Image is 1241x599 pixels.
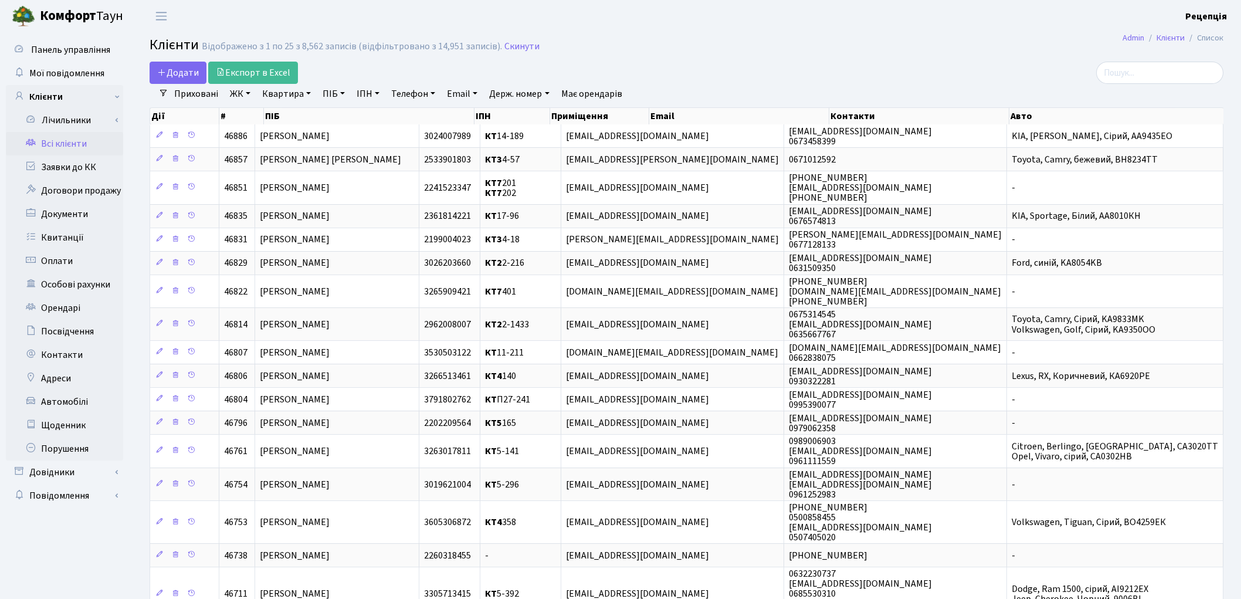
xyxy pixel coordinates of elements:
span: [DOMAIN_NAME][EMAIL_ADDRESS][DOMAIN_NAME] 0662838075 [789,341,1001,364]
span: 46753 [224,516,247,529]
a: Панель управління [6,38,123,62]
span: [EMAIL_ADDRESS][DOMAIN_NAME] 0631509350 [789,252,932,275]
a: Скинути [504,41,540,52]
span: 401 [485,285,516,298]
span: [DOMAIN_NAME][EMAIL_ADDRESS][DOMAIN_NAME] [566,346,778,359]
span: - [1012,417,1015,429]
span: Ford, синій, KA8054KB [1012,257,1102,270]
span: 2260318455 [424,549,471,562]
a: Заявки до КК [6,155,123,179]
span: [PERSON_NAME][EMAIL_ADDRESS][DOMAIN_NAME] 0677128133 [789,228,1002,251]
b: КТ3 [485,153,502,166]
span: 3791802762 [424,393,471,406]
b: КТ4 [485,370,502,383]
a: Адреси [6,367,123,390]
span: [PHONE_NUMBER] [DOMAIN_NAME][EMAIL_ADDRESS][DOMAIN_NAME] [PHONE_NUMBER] [789,275,1001,308]
span: [PERSON_NAME] [260,233,330,246]
span: [PHONE_NUMBER] [EMAIL_ADDRESS][DOMAIN_NAME] [PHONE_NUMBER] [789,171,932,204]
span: - [1012,346,1015,359]
b: КТ [485,346,497,359]
a: Орендарі [6,296,123,320]
span: 3265909421 [424,285,471,298]
b: КТ5 [485,417,502,429]
button: Переключити навігацію [147,6,176,26]
span: 46857 [224,153,247,166]
a: Контакти [6,343,123,367]
th: Email [649,108,829,124]
span: [PERSON_NAME] [260,370,330,383]
a: Мої повідомлення [6,62,123,85]
a: ПІБ [318,84,350,104]
a: Повідомлення [6,484,123,507]
th: Авто [1009,108,1224,124]
img: logo.png [12,5,35,28]
span: KIA, [PERSON_NAME], Сірий, AA9435EO [1012,130,1172,143]
a: Договори продажу [6,179,123,202]
span: 0989006903 [EMAIL_ADDRESS][DOMAIN_NAME] 0961111559 [789,435,932,468]
span: Панель управління [31,43,110,56]
b: Комфорт [40,6,96,25]
span: 3605306872 [424,516,471,529]
span: Клієнти [150,35,199,55]
span: [EMAIL_ADDRESS][DOMAIN_NAME] [566,370,709,383]
span: [PERSON_NAME] [260,516,330,529]
nav: breadcrumb [1105,26,1241,50]
span: 17-96 [485,210,519,223]
a: Щоденник [6,414,123,437]
span: 46807 [224,346,247,359]
b: КТ7 [485,177,502,189]
a: Клієнти [1157,32,1185,44]
span: 2962008007 [424,318,471,331]
span: - [1012,233,1015,246]
a: Держ. номер [484,84,554,104]
span: [PERSON_NAME] [260,257,330,270]
a: Документи [6,202,123,226]
span: 46754 [224,478,247,491]
span: [EMAIL_ADDRESS][DOMAIN_NAME] [566,257,709,270]
b: КТ2 [485,318,502,331]
span: 3266513461 [424,370,471,383]
a: Рецепція [1185,9,1227,23]
span: [EMAIL_ADDRESS][DOMAIN_NAME] [566,516,709,529]
span: 46806 [224,370,247,383]
th: Дії [150,108,219,124]
span: 5-141 [485,445,519,458]
span: 46738 [224,549,247,562]
b: КТ3 [485,233,502,246]
b: КТ7 [485,285,502,298]
a: Admin [1123,32,1144,44]
span: 2-1433 [485,318,529,331]
th: Приміщення [550,108,649,124]
a: Має орендарів [557,84,627,104]
a: Приховані [169,84,223,104]
span: [PERSON_NAME] [PERSON_NAME] [260,153,401,166]
span: 140 [485,370,516,383]
span: 3026203660 [424,257,471,270]
span: [EMAIL_ADDRESS][DOMAIN_NAME] [566,210,709,223]
span: [DOMAIN_NAME][EMAIL_ADDRESS][DOMAIN_NAME] [566,285,778,298]
span: [PERSON_NAME] [260,393,330,406]
a: Квартира [257,84,316,104]
span: [EMAIL_ADDRESS][DOMAIN_NAME] [566,445,709,458]
span: - [1012,285,1015,298]
span: 46886 [224,130,247,143]
b: КТ2 [485,257,502,270]
span: [EMAIL_ADDRESS][DOMAIN_NAME] [566,549,709,562]
span: 46835 [224,210,247,223]
a: Посвідчення [6,320,123,343]
span: 3024007989 [424,130,471,143]
span: [EMAIL_ADDRESS][DOMAIN_NAME] 0930322281 [789,365,932,388]
span: 46796 [224,417,247,429]
span: 46761 [224,445,247,458]
span: - [485,549,489,562]
span: Toyota, Camry, бежевий, BH8234ТТ [1012,153,1158,166]
span: 46829 [224,257,247,270]
a: Клієнти [6,85,123,109]
a: ІПН [352,84,384,104]
span: [EMAIL_ADDRESS][DOMAIN_NAME] [566,478,709,491]
span: 4-18 [485,233,520,246]
span: [PERSON_NAME] [260,318,330,331]
span: 201 202 [485,177,516,199]
span: Мої повідомлення [29,67,104,80]
th: ІПН [474,108,550,124]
